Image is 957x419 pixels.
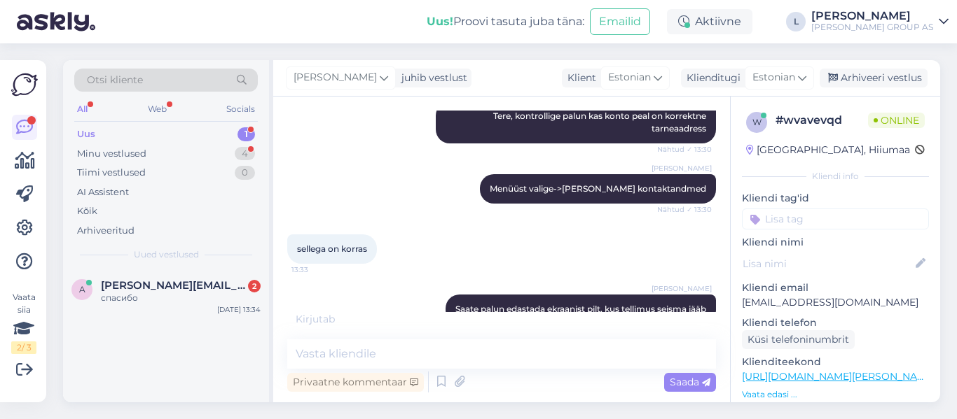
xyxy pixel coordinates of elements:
div: [GEOGRAPHIC_DATA], Hiiumaa [746,143,910,157]
p: Kliendi telefon [742,315,929,330]
div: 4 [235,147,255,161]
p: [EMAIL_ADDRESS][DOMAIN_NAME] [742,295,929,310]
div: Minu vestlused [77,147,146,161]
img: Askly Logo [11,71,38,98]
div: Arhiveeri vestlus [820,69,928,87]
button: Emailid [590,8,650,35]
span: Tere, kontrollige palun kas konto peal on korrektne tarneaadress [493,111,708,134]
input: Lisa nimi [743,256,913,271]
div: All [74,100,90,118]
span: Online [868,113,925,128]
div: Tiimi vestlused [77,166,146,180]
div: juhib vestlust [396,71,467,85]
div: Proovi tasuta juba täna: [427,13,584,30]
p: Kliendi email [742,280,929,295]
span: Estonian [752,70,795,85]
div: Klient [562,71,596,85]
div: Privaatne kommentaar [287,373,424,392]
div: L [786,12,806,31]
a: [PERSON_NAME][PERSON_NAME] GROUP AS [811,10,949,33]
span: 13:33 [291,264,344,275]
p: Kliendi tag'id [742,191,929,206]
div: [PERSON_NAME] GROUP AS [811,22,933,33]
input: Lisa tag [742,208,929,229]
div: 2 [248,280,261,292]
div: Socials [223,100,258,118]
span: [PERSON_NAME] [652,283,712,294]
div: спасибо [101,292,261,304]
div: [DATE] 13:34 [217,304,261,315]
div: Klienditugi [681,71,741,85]
div: Kirjutab [287,312,716,327]
div: Web [145,100,170,118]
div: Kliendi info [742,170,929,183]
span: Estonian [608,70,651,85]
div: Aktiivne [667,9,752,34]
div: 0 [235,166,255,180]
span: Uued vestlused [134,248,199,261]
div: # wvavevqd [776,112,868,129]
span: Saate palun edastada ekraanist pilt, kus tellimus seisma jääb [455,304,706,314]
p: Vaata edasi ... [742,388,929,401]
div: Arhiveeritud [77,224,135,238]
span: Nähtud ✓ 13:30 [657,144,712,155]
div: 2 / 3 [11,341,36,354]
div: Vaata siia [11,291,36,354]
span: aleksandr.galevko@gmail.com [101,279,247,292]
span: Saada [670,376,710,388]
div: AI Assistent [77,185,129,199]
span: sellega on korras [297,243,367,254]
div: Uus [77,127,95,141]
a: [URL][DOMAIN_NAME][PERSON_NAME] [742,370,935,383]
div: 1 [237,127,255,141]
span: Menüüst valige->[PERSON_NAME] kontaktandmed [490,183,706,194]
b: Uus! [427,15,453,28]
p: Klienditeekond [742,355,929,369]
span: Nähtud ✓ 13:30 [657,204,712,215]
span: Otsi kliente [87,73,143,87]
span: [PERSON_NAME] [294,70,377,85]
span: a [79,284,85,294]
span: . [335,313,337,325]
p: Kliendi nimi [742,235,929,250]
div: [PERSON_NAME] [811,10,933,22]
div: Küsi telefoninumbrit [742,330,855,349]
span: w [752,117,762,127]
div: Kõik [77,204,97,218]
span: [PERSON_NAME] [652,163,712,173]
